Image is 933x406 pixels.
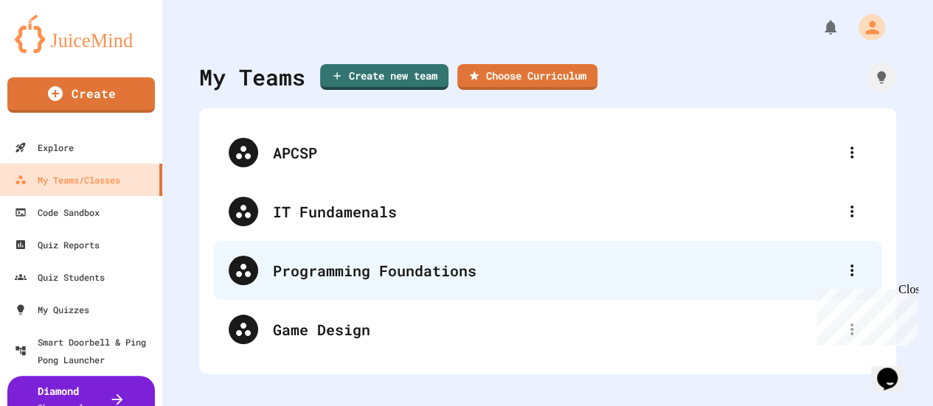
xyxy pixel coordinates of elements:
div: Programming Foundations [214,241,881,300]
a: Choose Curriculum [457,64,597,90]
div: APCSP [273,141,837,164]
div: Game Design [273,318,837,340]
div: Smart Doorbell & Ping Pong Launcher [15,333,156,368]
div: Game Design [214,300,881,359]
div: Explore [15,139,74,156]
iframe: chat widget [811,283,918,346]
div: Quiz Students [15,268,105,286]
div: APCSP [214,123,881,182]
div: Quiz Reports [15,236,100,253]
a: Create [7,77,155,113]
div: Code Sandbox [15,203,100,221]
div: IT Fundamenals [214,182,881,241]
a: Create new team [320,64,448,90]
div: My Teams/Classes [15,171,120,189]
div: My Teams [199,60,305,94]
div: My Quizzes [15,301,89,318]
iframe: chat widget [871,347,918,391]
div: Chat with us now!Close [6,6,102,94]
img: logo-orange.svg [15,15,148,53]
div: How it works [867,63,896,92]
div: My Account [843,10,889,44]
div: IT Fundamenals [273,200,837,223]
div: Programming Foundations [273,259,837,281]
div: My Notifications [794,15,843,40]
